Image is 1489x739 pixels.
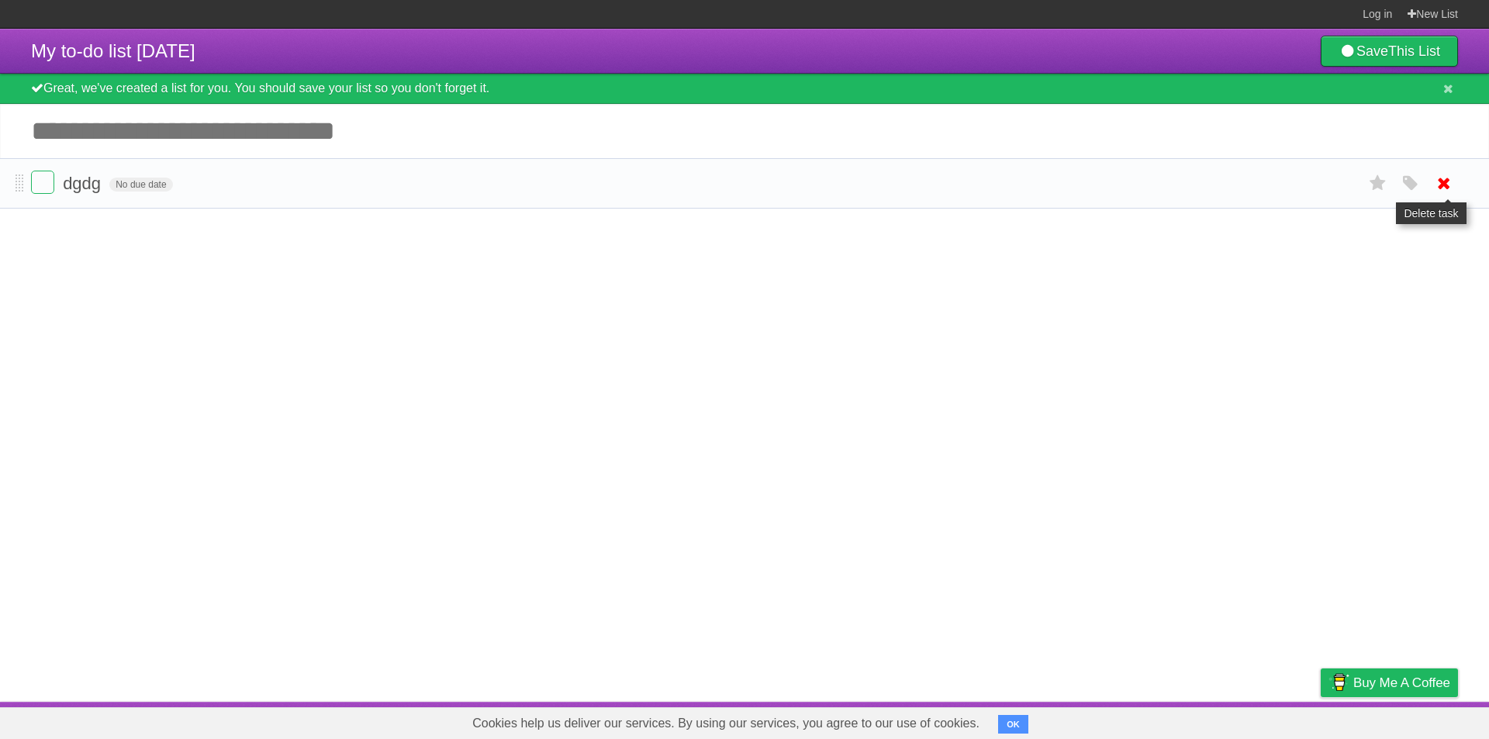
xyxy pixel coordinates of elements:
span: Cookies help us deliver our services. By using our services, you agree to our use of cookies. [457,708,995,739]
button: OK [998,715,1028,734]
a: SaveThis List [1321,36,1458,67]
b: This List [1388,43,1440,59]
span: No due date [109,178,172,192]
span: My to-do list [DATE] [31,40,195,61]
a: Buy me a coffee [1321,668,1458,697]
span: dgdg [63,174,105,193]
label: Done [31,171,54,194]
a: Privacy [1301,706,1341,735]
a: Developers [1166,706,1228,735]
a: About [1114,706,1147,735]
a: Terms [1248,706,1282,735]
img: Buy me a coffee [1328,669,1349,696]
a: Suggest a feature [1360,706,1458,735]
span: Buy me a coffee [1353,669,1450,696]
label: Star task [1363,171,1393,196]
